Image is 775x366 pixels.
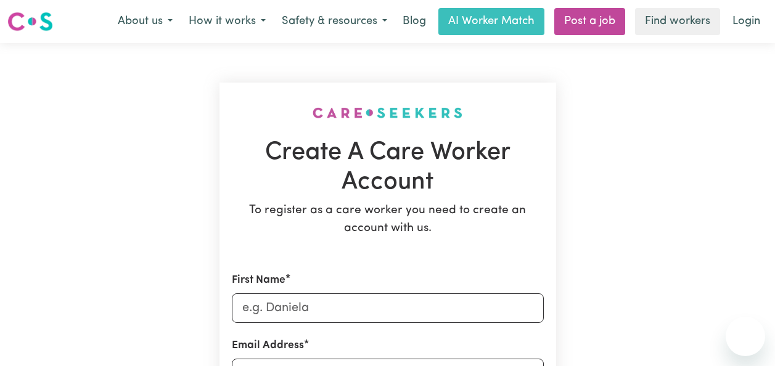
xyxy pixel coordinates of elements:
label: Email Address [232,338,304,354]
input: e.g. Daniela [232,293,544,323]
button: About us [110,9,181,35]
a: Login [725,8,768,35]
a: Careseekers logo [7,7,53,36]
a: Blog [395,8,433,35]
iframe: Button to launch messaging window [726,317,765,356]
img: Careseekers logo [7,10,53,33]
button: Safety & resources [274,9,395,35]
a: Post a job [554,8,625,35]
a: Find workers [635,8,720,35]
p: To register as a care worker you need to create an account with us. [232,202,544,238]
a: AI Worker Match [438,8,544,35]
button: How it works [181,9,274,35]
label: First Name [232,272,285,288]
h1: Create A Care Worker Account [232,138,544,197]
